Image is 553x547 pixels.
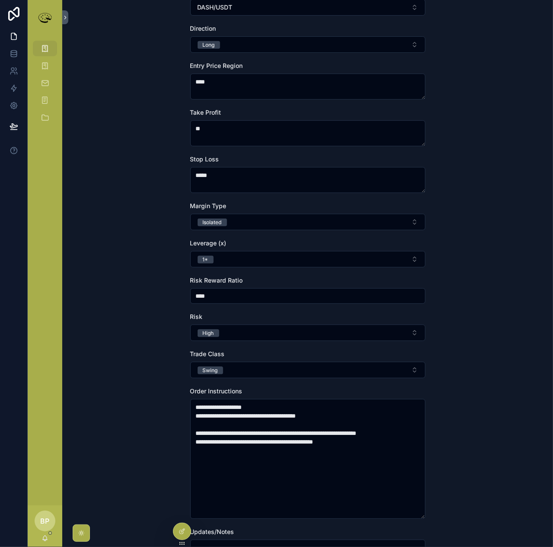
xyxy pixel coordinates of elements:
span: Risk [190,313,203,320]
span: BP [41,516,50,526]
span: Leverage (x) [190,239,227,247]
span: Risk Reward Ratio [190,277,243,284]
button: Select Button [190,325,425,341]
button: Select Button [190,362,425,378]
span: Margin Type [190,202,227,209]
button: Select Button [190,214,425,230]
span: Updates/Notes [190,528,234,535]
div: Long [203,41,215,49]
img: App logo [36,10,54,24]
div: scrollable content [28,35,62,137]
span: Direction [190,25,216,32]
div: Swing [203,367,218,374]
button: Select Button [190,251,425,267]
span: Stop Loss [190,155,219,163]
div: Isolated [203,219,222,226]
span: DASH/USDT [198,3,233,12]
span: Entry Price Region [190,62,243,69]
div: High [203,329,214,337]
button: Select Button [190,36,425,53]
span: Order Instructions [190,387,243,395]
span: Take Profit [190,109,221,116]
span: Trade Class [190,350,225,357]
